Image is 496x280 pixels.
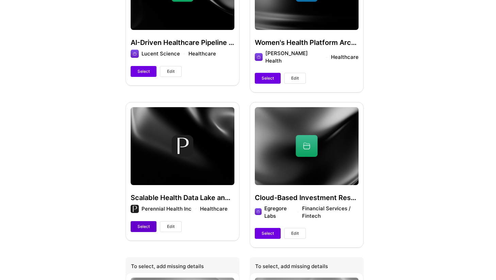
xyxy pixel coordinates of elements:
span: Edit [167,68,175,75]
span: Select [137,68,150,75]
span: Select [262,75,274,81]
span: Edit [291,75,299,81]
button: Select [255,73,281,84]
button: Edit [284,228,306,239]
button: Select [255,228,281,239]
div: To select, add missing details [126,257,239,277]
span: Edit [167,224,175,230]
div: To select, add missing details [250,257,364,277]
button: Edit [160,66,182,77]
span: Edit [291,230,299,236]
button: Select [131,66,156,77]
button: Select [131,221,156,232]
span: Select [262,230,274,236]
button: Edit [160,221,182,232]
span: Select [137,224,150,230]
button: Edit [284,73,306,84]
